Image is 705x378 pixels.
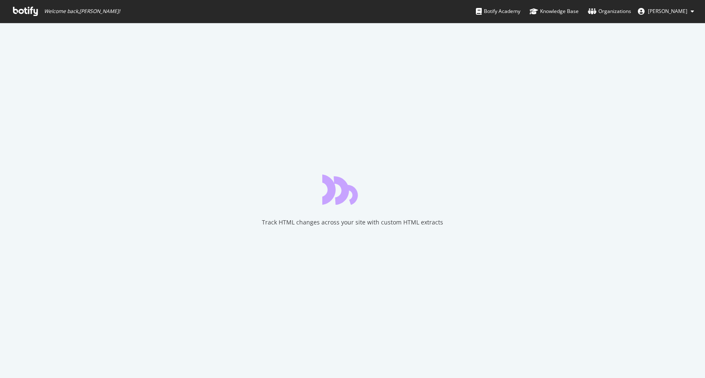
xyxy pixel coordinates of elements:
[322,175,383,205] div: animation
[262,218,443,227] div: Track HTML changes across your site with custom HTML extracts
[530,7,579,16] div: Knowledge Base
[476,7,520,16] div: Botify Academy
[44,8,120,15] span: Welcome back, [PERSON_NAME] !
[588,7,631,16] div: Organizations
[648,8,687,15] span: emmanuel benmussa
[631,5,701,18] button: [PERSON_NAME]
